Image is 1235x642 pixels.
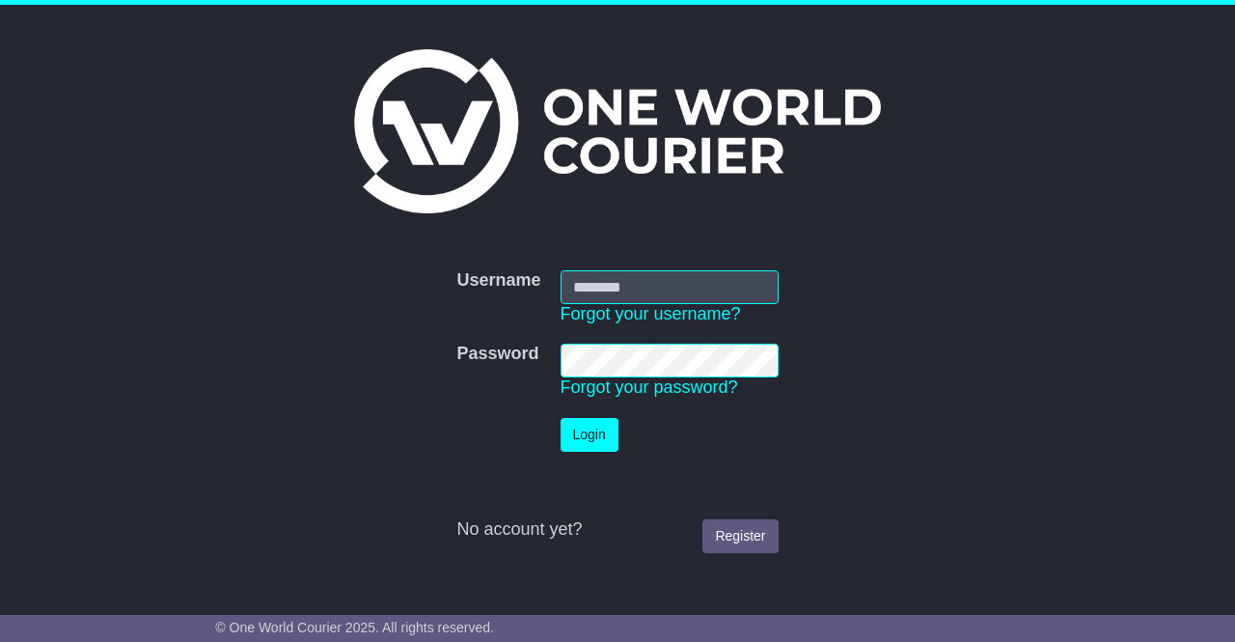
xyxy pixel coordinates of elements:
[561,304,741,323] a: Forgot your username?
[354,49,881,213] img: One World
[456,344,538,365] label: Password
[215,620,494,635] span: © One World Courier 2025. All rights reserved.
[561,377,738,397] a: Forgot your password?
[561,418,618,452] button: Login
[456,519,778,541] div: No account yet?
[702,519,778,553] a: Register
[456,270,540,292] label: Username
